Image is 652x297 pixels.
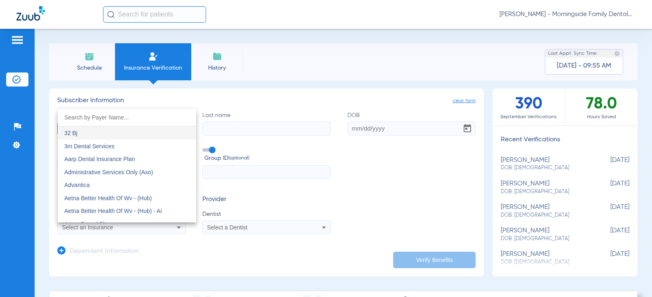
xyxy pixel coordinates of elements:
[58,109,196,126] input: dropdown search
[64,169,153,175] span: Administrative Services Only (Aso)
[64,182,89,188] span: Advantica
[64,195,152,201] span: Aetna Better Health Of Wv - (Hub)
[64,130,77,136] span: 32 Bj
[64,208,162,214] span: Aetna Better Health Of Wv - (Hub) - Ai
[64,156,135,162] span: Aarp Dental Insurance Plan
[64,221,114,227] span: Aetna Dental Plans
[64,143,114,150] span: 3m Dental Services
